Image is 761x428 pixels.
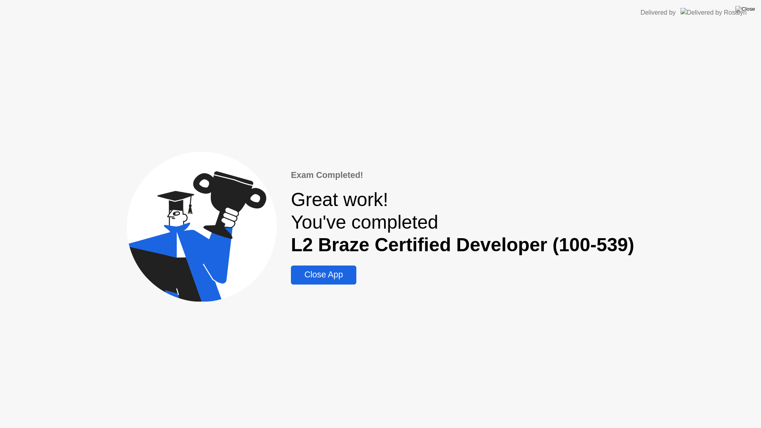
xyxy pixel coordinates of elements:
[641,8,676,17] div: Delivered by
[291,234,634,255] b: L2 Braze Certified Developer (100-539)
[291,169,634,182] div: Exam Completed!
[681,8,747,17] img: Delivered by Rosalyn
[291,266,356,285] button: Close App
[293,270,354,280] div: Close App
[291,188,634,256] div: Great work! You've completed
[735,6,755,12] img: Close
